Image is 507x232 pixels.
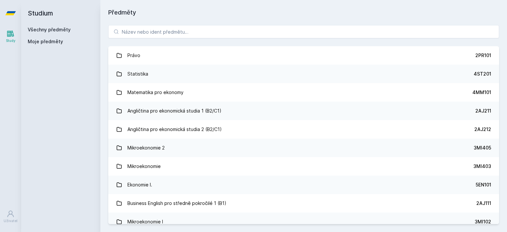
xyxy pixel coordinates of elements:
div: Mikroekonomie [127,160,161,173]
a: Všechny předměty [28,27,71,32]
div: Business English pro středně pokročilé 1 (B1) [127,197,226,210]
h1: Předměty [108,8,499,17]
a: Mikroekonomie 2 3MI405 [108,139,499,157]
div: Mikroekonomie I [127,215,163,228]
div: Angličtina pro ekonomická studia 2 (B2/C1) [127,123,222,136]
input: Název nebo ident předmětu… [108,25,499,38]
div: 3MI403 [473,163,491,170]
div: 2AJ212 [474,126,491,133]
div: Study [6,38,16,43]
div: Ekonomie I. [127,178,152,191]
a: Statistika 4ST201 [108,65,499,83]
div: Matematika pro ekonomy [127,86,184,99]
a: Study [1,26,20,47]
div: Uživatel [4,218,17,223]
a: Business English pro středně pokročilé 1 (B1) 2AJ111 [108,194,499,213]
span: Moje předměty [28,38,63,45]
div: 4MM101 [472,89,491,96]
a: Angličtina pro ekonomická studia 1 (B2/C1) 2AJ211 [108,102,499,120]
div: 5EN101 [476,182,491,188]
a: Mikroekonomie 3MI403 [108,157,499,176]
div: 2PR101 [475,52,491,59]
div: 3MI102 [475,218,491,225]
a: Matematika pro ekonomy 4MM101 [108,83,499,102]
div: 3MI405 [474,145,491,151]
div: 2AJ111 [476,200,491,207]
a: Angličtina pro ekonomická studia 2 (B2/C1) 2AJ212 [108,120,499,139]
div: 4ST201 [474,71,491,77]
a: Ekonomie I. 5EN101 [108,176,499,194]
div: Statistika [127,67,148,81]
a: Právo 2PR101 [108,46,499,65]
div: Právo [127,49,140,62]
div: Mikroekonomie 2 [127,141,165,154]
div: Angličtina pro ekonomická studia 1 (B2/C1) [127,104,221,117]
div: 2AJ211 [475,108,491,114]
a: Uživatel [1,207,20,227]
a: Mikroekonomie I 3MI102 [108,213,499,231]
